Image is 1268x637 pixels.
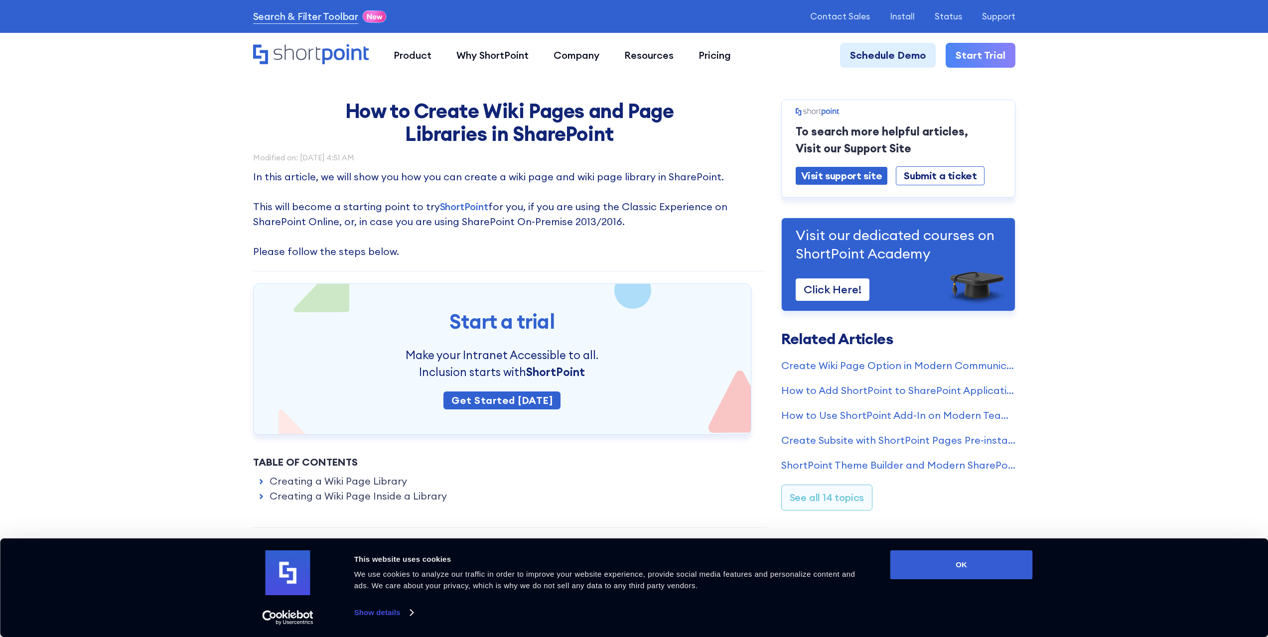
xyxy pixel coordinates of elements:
[394,48,431,63] div: Product
[896,166,985,185] a: Submit a ticket
[440,200,488,213] a: ShortPoint
[781,358,1015,373] a: Create Wiki Page Option in Modern Communication Site Is Missing
[781,408,1015,423] a: How to Use ShortPoint Add-In on Modern Team Sites (deprecated)
[253,44,369,66] a: Home
[354,553,868,565] div: This website uses cookies
[612,43,686,68] a: Resources
[270,489,447,504] a: Creating a Wiki Page Inside a Library
[810,11,870,21] a: Contact Sales
[796,123,1001,157] p: To search more helpful articles, Visit our Support Site
[890,11,915,21] a: Install
[686,43,743,68] a: Pricing
[266,550,310,595] img: logo
[381,43,444,68] a: Product
[279,309,726,335] h3: Start a trial
[444,43,541,68] a: Why ShortPoint
[1089,521,1268,637] iframe: Chat Widget
[253,169,766,259] p: In this article, we will show you how you can create a wiki page and wiki page library in SharePo...
[781,383,1015,398] a: How to Add ShortPoint to SharePoint Application Pages
[781,331,1015,346] h3: Related Articles
[253,9,358,24] a: Search & Filter Toolbar
[244,610,331,625] a: Usercentrics Cookiebot - opens in a new window
[699,48,731,63] div: Pricing
[270,474,407,489] a: Creating a Wiki Page Library
[253,154,766,161] div: Modified on: [DATE] 4:51 AM
[624,48,674,63] div: Resources
[796,226,1001,262] p: Visit our dedicated courses on ShortPoint Academy
[443,391,561,409] a: get started [DATE]
[323,100,697,146] h1: How to Create Wiki Pages and Page Libraries in SharePoint
[796,278,869,301] a: Click Here!
[781,458,1015,473] a: ShortPoint Theme Builder and Modern SharePoint Pages
[526,365,585,379] strong: ShortPoint
[354,605,413,620] a: Show details
[890,550,1033,579] button: OK
[796,167,888,185] a: Visit support site
[982,11,1015,21] a: Support
[554,48,599,63] div: Company
[541,43,612,68] a: Company
[946,43,1015,68] a: Start Trial
[368,347,636,381] p: Make your Intranet Accessible to all. Inclusion starts with
[354,570,855,590] span: We use cookies to analyze our traffic in order to improve your website experience, provide social...
[781,433,1015,448] a: Create Subsite with ShortPoint Pages Pre-installed & Pre-configured
[456,48,529,63] div: Why ShortPoint
[781,485,873,510] a: See all 14 topics
[935,11,962,21] a: Status
[253,455,766,470] div: Table of Contents
[840,43,936,68] a: Schedule Demo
